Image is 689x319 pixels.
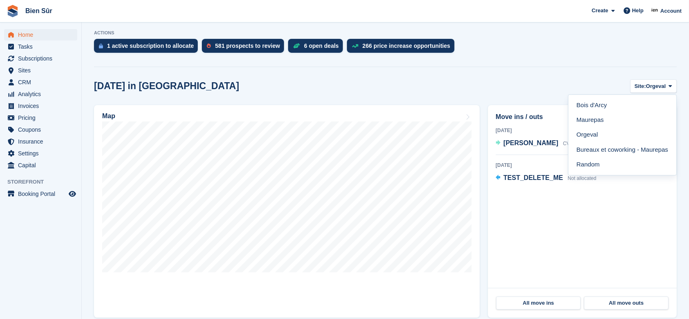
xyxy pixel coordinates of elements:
[94,81,239,92] h2: [DATE] in [GEOGRAPHIC_DATA]
[18,100,67,112] span: Invoices
[496,297,581,310] a: All move ins
[94,30,677,36] p: ACTIONS
[4,136,77,147] a: menu
[635,82,646,90] span: Site:
[632,7,644,15] span: Help
[352,44,358,48] img: price_increase_opportunities-93ffe204e8149a01c8c9dc8f82e8f89637d9d84a8eef4429ea346261dce0b2c0.svg
[572,98,673,113] a: Bois d'Arcy
[304,43,339,49] div: 6 open deals
[584,297,669,310] a: All move outs
[7,178,81,186] span: Storefront
[18,112,67,124] span: Pricing
[4,188,77,200] a: menu
[503,139,558,146] span: [PERSON_NAME]
[107,43,194,49] div: 1 active subscription to allocate
[207,43,211,48] img: prospect-51fa495bee0391a8d652442698ab0144808aea92771e9ea1ae160a38d050c398.svg
[4,159,77,171] a: menu
[503,174,563,181] span: TEST_DELETE_ME
[496,112,669,122] h2: Move ins / outs
[4,76,77,88] a: menu
[572,113,673,128] a: Maurepas
[18,159,67,171] span: Capital
[4,100,77,112] a: menu
[4,29,77,40] a: menu
[4,148,77,159] a: menu
[18,76,67,88] span: CRM
[18,88,67,100] span: Analytics
[99,43,103,49] img: active_subscription_to_allocate_icon-d502201f5373d7db506a760aba3b589e785aa758c864c3986d89f69b8ff3...
[496,138,575,149] a: [PERSON_NAME] CV01
[18,124,67,135] span: Coupons
[572,142,673,157] a: Bureaux et coworking - Maurepas
[651,7,659,15] img: Asmaa Habri
[362,43,450,49] div: 266 price increase opportunities
[4,53,77,64] a: menu
[563,141,575,146] span: CV01
[496,162,669,169] div: [DATE]
[202,39,288,57] a: 581 prospects to review
[347,39,459,57] a: 266 price increase opportunities
[4,124,77,135] a: menu
[660,7,682,15] span: Account
[18,188,67,200] span: Booking Portal
[22,4,56,18] a: Bien Sûr
[646,82,666,90] span: Orgeval
[215,43,280,49] div: 581 prospects to review
[18,148,67,159] span: Settings
[288,39,347,57] a: 6 open deals
[572,128,673,142] a: Orgeval
[568,175,596,181] span: Not allocated
[4,41,77,52] a: menu
[94,39,202,57] a: 1 active subscription to allocate
[18,65,67,76] span: Sites
[4,88,77,100] a: menu
[4,112,77,124] a: menu
[67,189,77,199] a: Preview store
[572,157,673,172] a: Random
[18,29,67,40] span: Home
[496,127,669,134] div: [DATE]
[18,53,67,64] span: Subscriptions
[102,112,115,120] h2: Map
[496,173,596,184] a: TEST_DELETE_ME Not allocated
[94,105,480,318] a: Map
[18,41,67,52] span: Tasks
[7,5,19,17] img: stora-icon-8386f47178a22dfd0bd8f6a31ec36ba5ce8667c1dd55bd0f319d3a0aa187defe.svg
[630,79,677,93] button: Site: Orgeval
[293,43,300,49] img: deal-1b604bf984904fb50ccaf53a9ad4b4a5d6e5aea283cecdc64d6e3604feb123c2.svg
[592,7,608,15] span: Create
[4,65,77,76] a: menu
[18,136,67,147] span: Insurance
